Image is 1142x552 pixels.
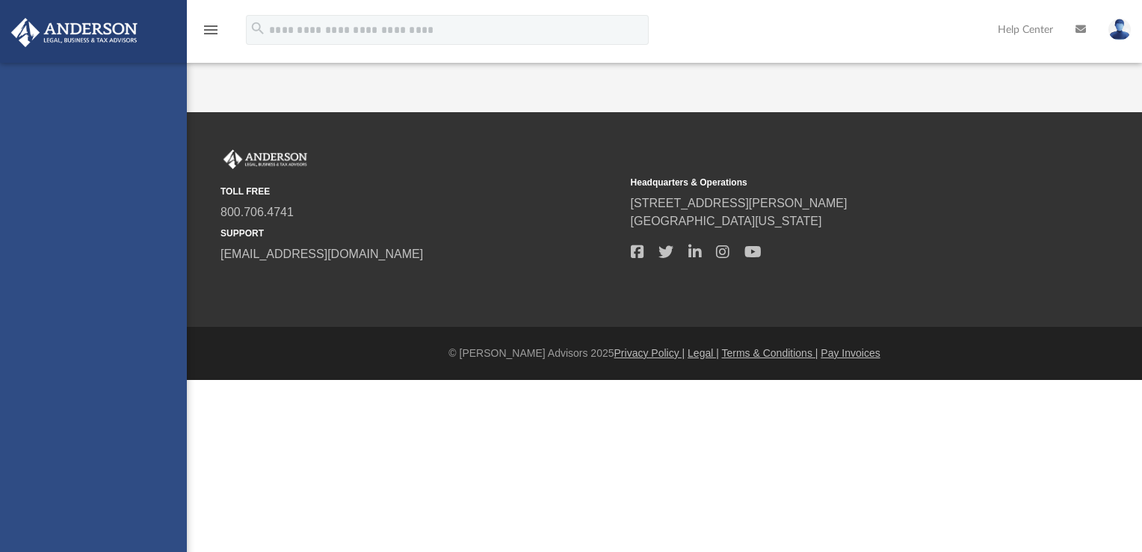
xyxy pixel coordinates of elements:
[631,176,1031,189] small: Headquarters & Operations
[821,347,880,359] a: Pay Invoices
[220,150,310,169] img: Anderson Advisors Platinum Portal
[722,347,818,359] a: Terms & Conditions |
[220,227,620,240] small: SUPPORT
[202,21,220,39] i: menu
[7,18,142,47] img: Anderson Advisors Platinum Portal
[220,185,620,198] small: TOLL FREE
[631,215,822,227] a: [GEOGRAPHIC_DATA][US_STATE]
[1108,19,1131,40] img: User Pic
[631,197,848,209] a: [STREET_ADDRESS][PERSON_NAME]
[187,346,1142,361] div: © [PERSON_NAME] Advisors 2025
[688,347,719,359] a: Legal |
[614,347,685,359] a: Privacy Policy |
[220,206,294,218] a: 800.706.4741
[220,248,423,260] a: [EMAIL_ADDRESS][DOMAIN_NAME]
[250,20,266,37] i: search
[202,28,220,39] a: menu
